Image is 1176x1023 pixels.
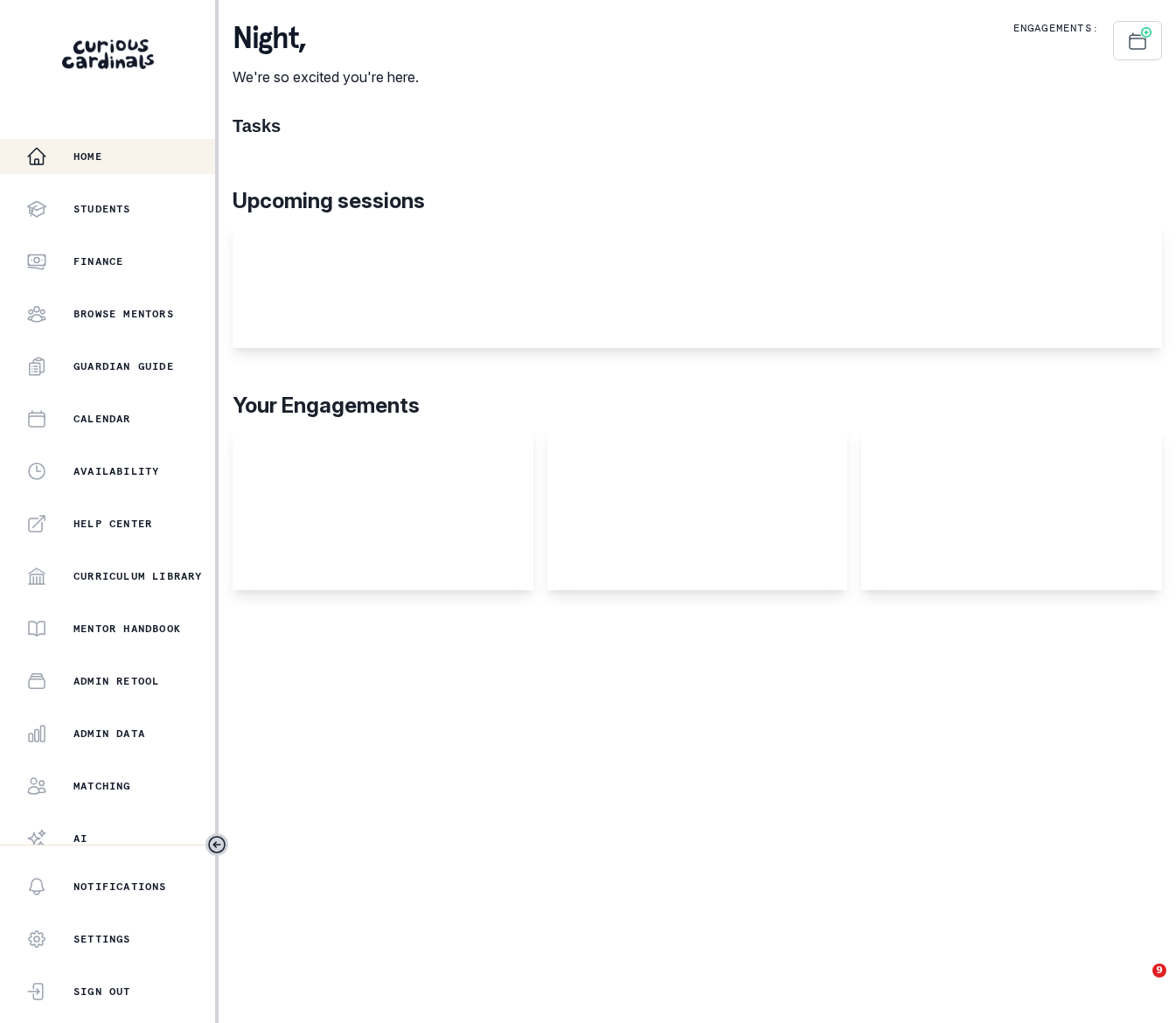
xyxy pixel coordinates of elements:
p: Availability [73,464,159,478]
iframe: Intercom live chat [1117,964,1159,1006]
span: 9 [1152,964,1166,978]
p: Guardian Guide [73,359,174,373]
p: Notifications [73,880,167,894]
p: night , [233,21,419,56]
p: Browse Mentors [73,307,174,321]
p: Curriculum Library [73,569,203,583]
p: Sign Out [73,985,131,999]
p: Home [73,150,102,164]
button: Schedule Sessions [1113,21,1162,60]
p: Settings [73,932,131,946]
p: Mentor Handbook [73,622,181,636]
p: Admin Retool [73,674,159,688]
h1: Tasks [233,115,1162,136]
p: Matching [73,779,131,793]
p: AI [73,832,87,846]
p: Admin Data [73,727,145,741]
p: Calendar [73,412,131,426]
p: Finance [73,254,123,268]
p: Help Center [73,517,152,531]
p: We're so excited you're here. [233,66,419,87]
button: Toggle sidebar [205,833,228,856]
p: Upcoming sessions [233,185,1162,217]
p: Engagements: [1013,21,1099,35]
p: Students [73,202,131,216]
img: Curious Cardinals Logo [62,39,154,69]
p: Your Engagements [233,390,1162,421]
